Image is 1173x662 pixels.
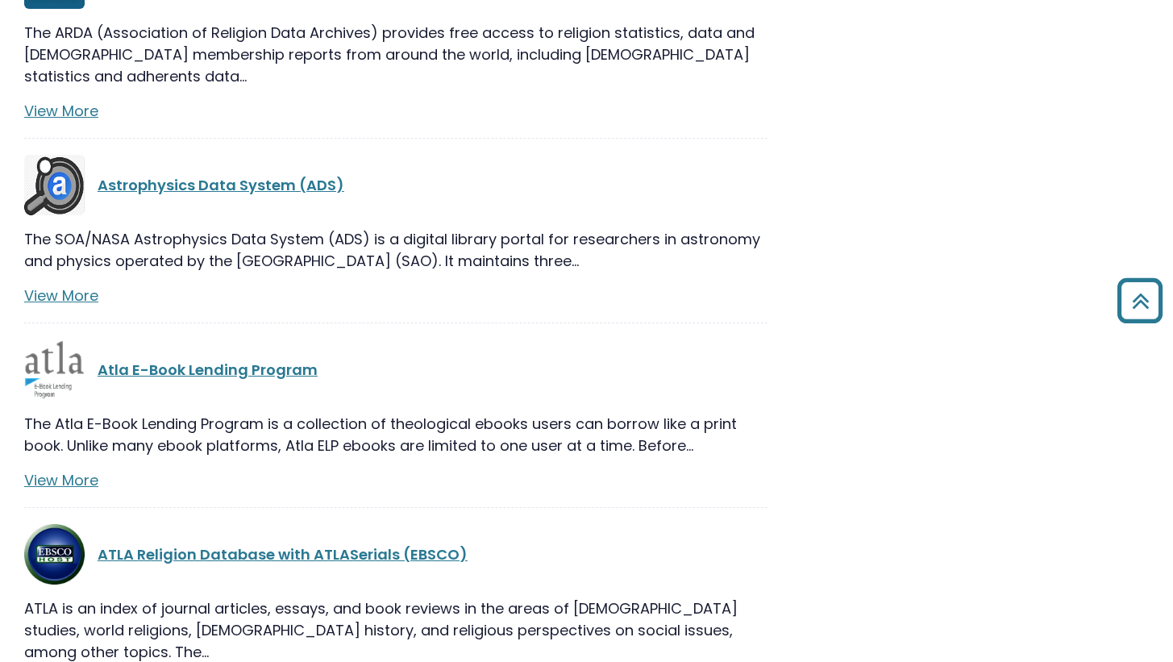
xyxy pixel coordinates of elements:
[1111,285,1169,315] a: Back to Top
[98,544,468,564] a: ATLA Religion Database with ATLASerials (EBSCO)
[24,413,767,456] p: The Atla E-Book Lending Program is a collection of theological ebooks users can borrow like a pri...
[98,360,318,380] a: Atla E-Book Lending Program
[24,101,98,121] a: View More
[24,470,98,490] a: View More
[24,228,767,272] p: The SOA/NASA Astrophysics Data System (ADS) is a digital library portal for researchers in astron...
[24,22,767,87] p: The ARDA (Association of Religion Data Archives) provides free access to religion statistics, dat...
[98,175,344,195] a: Astrophysics Data System (ADS)
[24,285,98,306] a: View More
